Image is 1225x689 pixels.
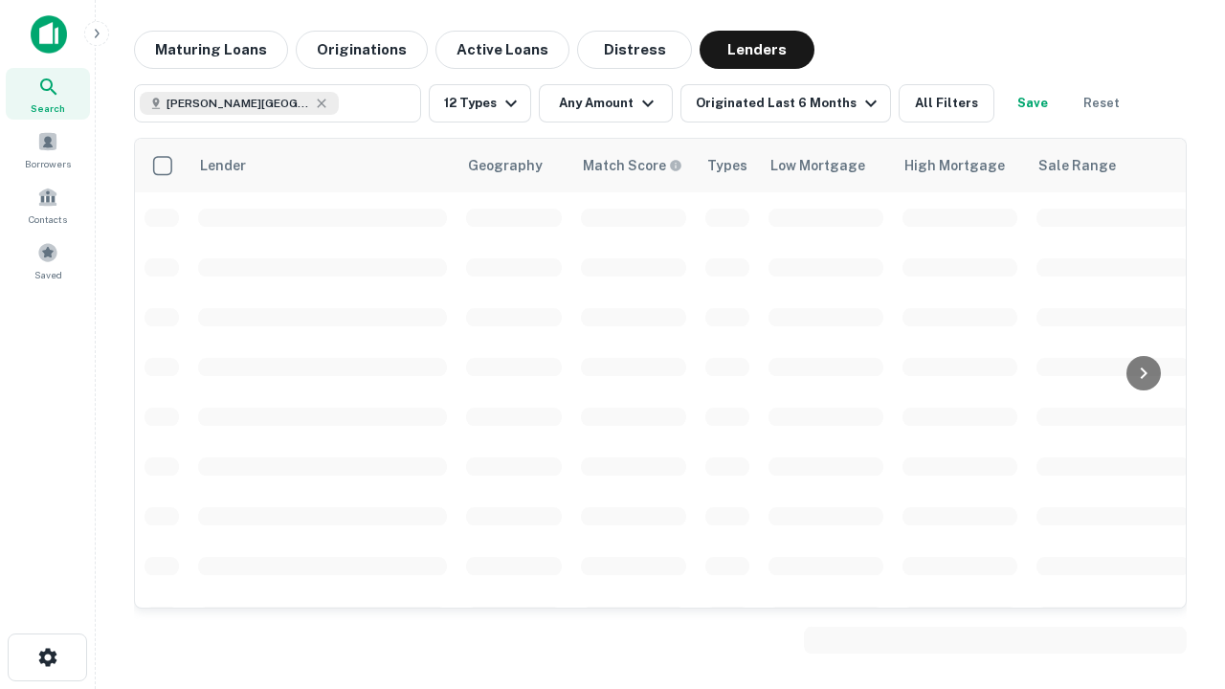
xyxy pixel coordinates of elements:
[1038,154,1116,177] div: Sale Range
[539,84,673,122] button: Any Amount
[1002,84,1063,122] button: Save your search to get updates of matches that match your search criteria.
[29,211,67,227] span: Contacts
[6,123,90,175] a: Borrowers
[680,84,891,122] button: Originated Last 6 Months
[583,155,682,176] div: Capitalize uses an advanced AI algorithm to match your search with the best lender. The match sco...
[31,100,65,116] span: Search
[759,139,893,192] th: Low Mortgage
[200,154,246,177] div: Lender
[6,234,90,286] a: Saved
[577,31,692,69] button: Distress
[429,84,531,122] button: 12 Types
[696,92,882,115] div: Originated Last 6 Months
[904,154,1005,177] div: High Mortgage
[167,95,310,112] span: [PERSON_NAME][GEOGRAPHIC_DATA], [GEOGRAPHIC_DATA]
[707,154,747,177] div: Types
[189,139,457,192] th: Lender
[770,154,865,177] div: Low Mortgage
[571,139,696,192] th: Capitalize uses an advanced AI algorithm to match your search with the best lender. The match sco...
[6,68,90,120] a: Search
[1129,536,1225,628] iframe: Chat Widget
[1027,139,1199,192] th: Sale Range
[1071,84,1132,122] button: Reset
[134,31,288,69] button: Maturing Loans
[435,31,569,69] button: Active Loans
[34,267,62,282] span: Saved
[583,155,679,176] h6: Match Score
[25,156,71,171] span: Borrowers
[696,139,759,192] th: Types
[296,31,428,69] button: Originations
[31,15,67,54] img: capitalize-icon.png
[899,84,994,122] button: All Filters
[468,154,543,177] div: Geography
[893,139,1027,192] th: High Mortgage
[6,179,90,231] a: Contacts
[457,139,571,192] th: Geography
[700,31,814,69] button: Lenders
